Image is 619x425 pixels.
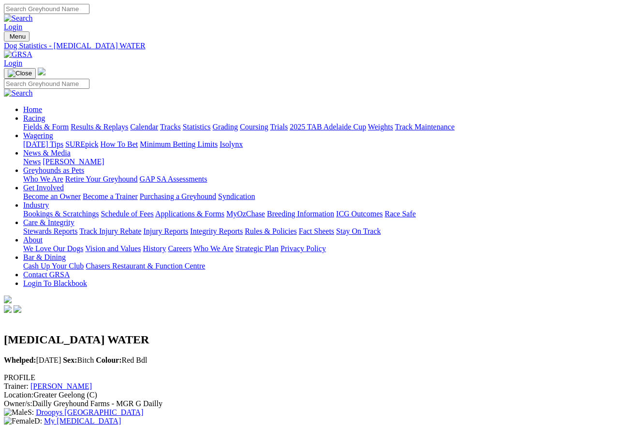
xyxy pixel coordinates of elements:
div: Dailly Greyhound Farms - MGR G Dailly [4,399,615,408]
a: Wagering [23,131,53,140]
a: Who We Are [193,244,234,253]
img: logo-grsa-white.png [4,296,12,303]
span: S: [4,408,34,416]
a: Bar & Dining [23,253,66,261]
a: News & Media [23,149,71,157]
a: Become a Trainer [83,192,138,200]
a: Stewards Reports [23,227,77,235]
a: Race Safe [384,210,415,218]
img: GRSA [4,50,32,59]
a: Injury Reports [143,227,188,235]
div: News & Media [23,157,615,166]
div: PROFILE [4,373,615,382]
span: Location: [4,391,33,399]
a: Calendar [130,123,158,131]
b: Colour: [96,356,121,364]
a: Tracks [160,123,181,131]
a: Contact GRSA [23,270,70,279]
a: Track Maintenance [395,123,455,131]
a: MyOzChase [226,210,265,218]
img: Search [4,89,33,98]
a: Login [4,23,22,31]
h2: [MEDICAL_DATA] WATER [4,333,615,346]
a: Fields & Form [23,123,69,131]
a: Privacy Policy [280,244,326,253]
div: Racing [23,123,615,131]
a: Racing [23,114,45,122]
a: ICG Outcomes [336,210,383,218]
a: GAP SA Assessments [140,175,207,183]
a: Get Involved [23,184,64,192]
img: Male [4,408,28,417]
a: About [23,236,43,244]
a: Bookings & Scratchings [23,210,99,218]
div: About [23,244,615,253]
a: Integrity Reports [190,227,243,235]
a: SUREpick [65,140,98,148]
a: Droopys [GEOGRAPHIC_DATA] [36,408,143,416]
a: [PERSON_NAME] [30,382,92,390]
b: Whelped: [4,356,36,364]
input: Search [4,4,89,14]
span: [DATE] [4,356,61,364]
a: Track Injury Rebate [79,227,141,235]
div: Greater Geelong (C) [4,391,615,399]
img: logo-grsa-white.png [38,68,45,75]
div: Greyhounds as Pets [23,175,615,184]
a: Care & Integrity [23,218,74,227]
span: Trainer: [4,382,29,390]
a: Weights [368,123,393,131]
a: Syndication [218,192,255,200]
a: Careers [168,244,192,253]
a: Dog Statistics - [MEDICAL_DATA] WATER [4,42,615,50]
a: 2025 TAB Adelaide Cup [290,123,366,131]
a: Login To Blackbook [23,279,87,287]
a: Who We Are [23,175,63,183]
button: Toggle navigation [4,31,29,42]
div: Get Involved [23,192,615,201]
a: Isolynx [220,140,243,148]
div: Care & Integrity [23,227,615,236]
a: Rules & Policies [245,227,297,235]
span: Menu [10,33,26,40]
a: Applications & Forms [155,210,224,218]
a: Cash Up Your Club [23,262,84,270]
a: Schedule of Fees [101,210,153,218]
a: How To Bet [101,140,138,148]
span: Owner/s: [4,399,32,408]
a: Breeding Information [267,210,334,218]
a: Industry [23,201,49,209]
input: Search [4,79,89,89]
a: History [143,244,166,253]
a: [PERSON_NAME] [43,157,104,166]
img: facebook.svg [4,305,12,313]
span: Bitch [63,356,94,364]
a: Strategic Plan [236,244,279,253]
div: Industry [23,210,615,218]
a: Grading [213,123,238,131]
a: My [MEDICAL_DATA] [44,417,121,425]
div: Wagering [23,140,615,149]
img: Search [4,14,33,23]
span: D: [4,417,42,425]
a: Results & Replays [71,123,128,131]
a: Home [23,105,42,113]
a: Statistics [183,123,211,131]
a: News [23,157,41,166]
a: Chasers Restaurant & Function Centre [86,262,205,270]
img: Close [8,70,32,77]
button: Toggle navigation [4,68,36,79]
a: Coursing [240,123,268,131]
b: Sex: [63,356,77,364]
a: Greyhounds as Pets [23,166,84,174]
a: Fact Sheets [299,227,334,235]
a: Stay On Track [336,227,381,235]
a: Login [4,59,22,67]
img: twitter.svg [14,305,21,313]
a: Retire Your Greyhound [65,175,138,183]
a: [DATE] Tips [23,140,63,148]
a: Minimum Betting Limits [140,140,218,148]
a: Become an Owner [23,192,81,200]
div: Bar & Dining [23,262,615,270]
